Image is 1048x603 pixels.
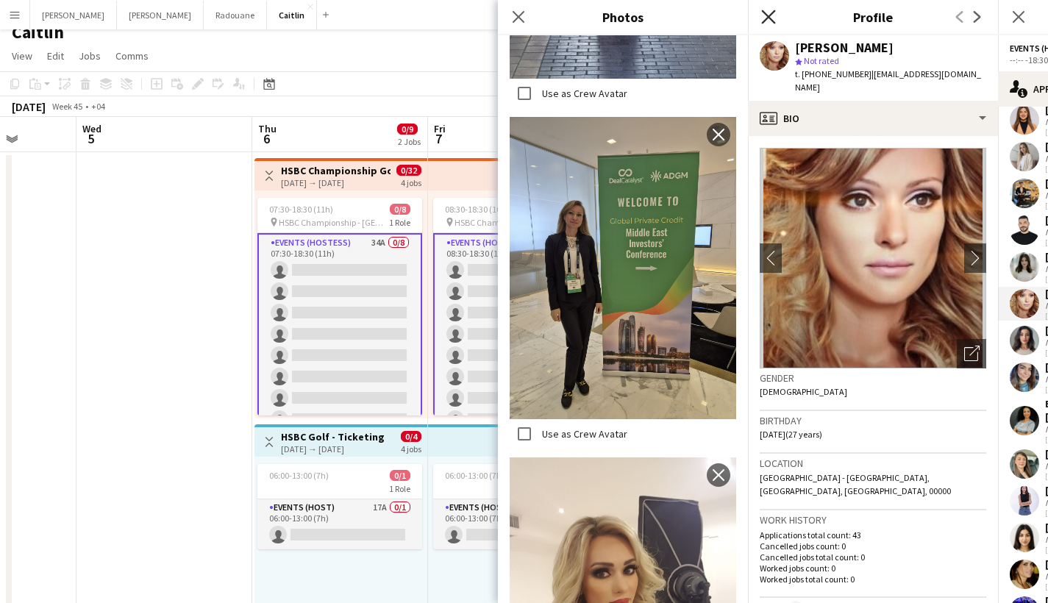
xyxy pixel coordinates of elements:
[760,472,951,496] span: [GEOGRAPHIC_DATA] - [GEOGRAPHIC_DATA], [GEOGRAPHIC_DATA], [GEOGRAPHIC_DATA], 00000
[795,68,981,93] span: | [EMAIL_ADDRESS][DOMAIN_NAME]
[279,217,389,228] span: HSBC Championship - [GEOGRAPHIC_DATA]
[760,429,822,440] span: [DATE] (27 years)
[539,87,627,100] label: Use as Crew Avatar
[79,49,101,63] span: Jobs
[795,41,894,54] div: [PERSON_NAME]
[433,198,598,415] app-job-card: 08:30-18:30 (10h)0/8 HSBC Championship - [GEOGRAPHIC_DATA]1 RoleEvents (Hostess)34A0/808:30-18:30...
[397,124,418,135] span: 0/9
[390,204,410,215] span: 0/8
[41,46,70,65] a: Edit
[257,499,422,549] app-card-role: Events (Host)17A0/106:00-13:00 (7h)
[117,1,204,29] button: [PERSON_NAME]
[12,21,64,43] h1: Caitlin
[760,540,986,552] p: Cancelled jobs count: 0
[760,513,986,527] h3: Work history
[257,233,422,435] app-card-role: Events (Hostess)34A0/807:30-18:30 (11h)
[760,457,986,470] h3: Location
[390,470,410,481] span: 0/1
[401,176,421,188] div: 4 jobs
[760,552,986,563] p: Cancelled jobs total count: 0
[498,7,748,26] h3: Photos
[760,371,986,385] h3: Gender
[445,204,509,215] span: 08:30-18:30 (10h)
[267,1,317,29] button: Caitlin
[281,177,391,188] div: [DATE] → [DATE]
[760,148,986,368] img: Crew avatar or photo
[760,414,986,427] h3: Birthday
[269,470,329,481] span: 06:00-13:00 (7h)
[115,49,149,63] span: Comms
[957,339,986,368] div: Open photos pop-in
[73,46,107,65] a: Jobs
[401,431,421,442] span: 0/4
[257,464,422,549] app-job-card: 06:00-13:00 (7h)0/11 RoleEvents (Host)17A0/106:00-13:00 (7h)
[434,122,446,135] span: Fri
[760,386,847,397] span: [DEMOGRAPHIC_DATA]
[760,529,986,540] p: Applications total count: 43
[91,101,105,112] div: +04
[281,443,385,454] div: [DATE] → [DATE]
[748,7,998,26] h3: Profile
[12,99,46,114] div: [DATE]
[30,1,117,29] button: [PERSON_NAME]
[433,499,598,549] app-card-role: Events (Host)17A0/106:00-13:00 (7h)
[396,165,421,176] span: 0/32
[82,122,101,135] span: Wed
[257,198,422,415] app-job-card: 07:30-18:30 (11h)0/8 HSBC Championship - [GEOGRAPHIC_DATA]1 RoleEvents (Hostess)34A0/807:30-18:30...
[455,217,565,228] span: HSBC Championship - [GEOGRAPHIC_DATA]
[445,470,505,481] span: 06:00-13:00 (7h)
[269,204,333,215] span: 07:30-18:30 (11h)
[281,430,385,443] h3: HSBC Golf - Ticketing
[760,563,986,574] p: Worked jobs count: 0
[795,68,871,79] span: t. [PHONE_NUMBER]
[398,136,421,147] div: 2 Jobs
[6,46,38,65] a: View
[748,101,998,136] div: Bio
[204,1,267,29] button: Radouane
[281,164,391,177] h3: HSBC Championship Golf
[401,442,421,454] div: 4 jobs
[389,217,410,228] span: 1 Role
[539,427,627,440] label: Use as Crew Avatar
[433,464,598,549] app-job-card: 06:00-13:00 (7h)0/11 RoleEvents (Host)17A0/106:00-13:00 (7h)
[80,130,101,147] span: 5
[804,55,839,66] span: Not rated
[110,46,154,65] a: Comms
[49,101,85,112] span: Week 45
[760,574,986,585] p: Worked jobs total count: 0
[432,130,446,147] span: 7
[256,130,277,147] span: 6
[258,122,277,135] span: Thu
[389,483,410,494] span: 1 Role
[47,49,64,63] span: Edit
[510,117,736,419] img: Crew photo 1041277
[433,233,598,435] app-card-role: Events (Hostess)34A0/808:30-18:30 (10h)
[12,49,32,63] span: View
